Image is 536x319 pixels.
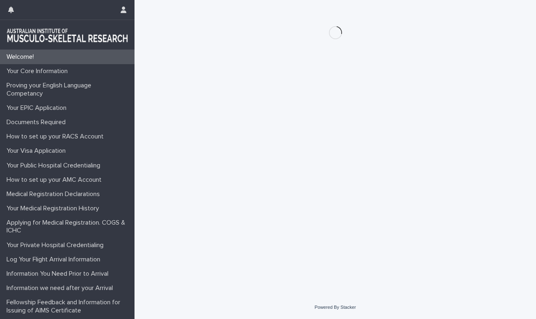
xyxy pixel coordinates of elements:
[3,147,72,155] p: Your Visa Application
[3,67,74,75] p: Your Core Information
[315,305,356,310] a: Powered By Stacker
[3,133,110,141] p: How to set up your RACS Account
[3,82,135,97] p: Proving your English Language Competancy
[3,118,72,126] p: Documents Required
[3,162,107,170] p: Your Public Hospital Credentialing
[3,219,135,234] p: Applying for Medical Registration. COGS & ICHC
[3,270,115,278] p: Information You Need Prior to Arrival
[3,176,108,184] p: How to set up your AMC Account
[3,299,135,314] p: Fellowship Feedback and Information for Issuing of AIMS Certificate
[3,284,119,292] p: Information we need after your Arrival
[3,256,107,263] p: Log Your Flight Arrival Information
[3,241,110,249] p: Your Private Hospital Credentialing
[3,53,40,61] p: Welcome!
[3,205,106,212] p: Your Medical Registration History
[3,104,73,112] p: Your EPIC Application
[7,27,128,43] img: 1xcjEmqDTcmQhduivVBy
[3,190,106,198] p: Medical Registration Declarations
